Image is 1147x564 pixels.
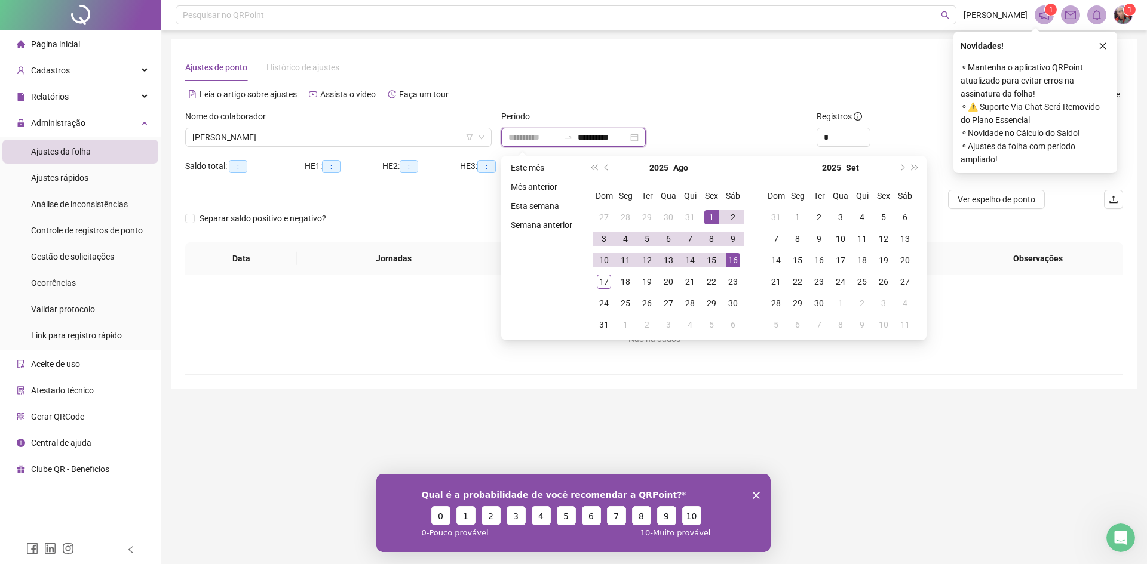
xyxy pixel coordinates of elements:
td: 2025-08-11 [615,249,636,271]
img: 41088 [1114,6,1132,24]
div: 3 [661,318,676,332]
div: 28 [618,210,633,224]
button: super-prev-year [587,156,600,180]
td: 2025-09-01 [615,314,636,335]
td: 2025-10-02 [851,292,873,314]
div: 28 [683,296,697,310]
td: 2025-08-30 [722,292,744,314]
div: 30 [812,296,826,310]
span: bell [1091,10,1102,20]
td: 2025-09-19 [873,249,894,271]
span: upload [1109,195,1118,204]
span: Análise de inconsistências [31,199,128,209]
td: 2025-08-19 [636,271,658,292]
div: 30 [661,210,676,224]
th: Ter [808,185,830,207]
span: Administração [31,118,85,128]
td: 2025-08-02 [722,207,744,228]
span: Validar protocolo [31,304,95,314]
span: --:-- [322,160,341,173]
td: 2025-08-07 [679,228,701,249]
td: 2025-08-22 [701,271,722,292]
td: 2025-09-02 [808,207,830,228]
span: Histórico de ajustes [266,63,339,72]
div: 18 [855,253,869,267]
button: prev-year [600,156,614,180]
td: 2025-10-11 [894,314,916,335]
div: 2 [855,296,869,310]
td: 2025-08-15 [701,249,722,271]
div: 9 [812,232,826,246]
td: 2025-09-08 [787,228,808,249]
span: ⚬ Novidade no Cálculo do Saldo! [961,127,1110,140]
div: 30 [726,296,740,310]
th: Sáb [894,185,916,207]
div: 19 [876,253,891,267]
span: left [127,545,135,554]
div: 29 [790,296,805,310]
iframe: Intercom live chat [1106,523,1135,552]
td: 2025-09-14 [765,249,787,271]
span: Controle de registros de ponto [31,226,143,235]
td: 2025-08-28 [679,292,701,314]
div: 12 [876,232,891,246]
span: to [563,132,573,142]
span: Faça um tour [399,90,449,99]
span: [PERSON_NAME] [964,8,1028,21]
span: Carlos Caetano da Silva [192,128,484,146]
div: 25 [855,275,869,289]
th: Dom [593,185,615,207]
td: 2025-09-24 [830,271,851,292]
td: 2025-09-16 [808,249,830,271]
div: 9 [726,232,740,246]
div: HE 2: [382,159,460,173]
span: Novidades ! [961,39,1004,53]
button: month panel [846,156,859,180]
td: 2025-09-17 [830,249,851,271]
td: 2025-10-10 [873,314,894,335]
span: Observações [971,252,1105,265]
div: 3 [833,210,848,224]
button: year panel [822,156,841,180]
td: 2025-09-26 [873,271,894,292]
span: Página inicial [31,39,80,49]
div: 21 [769,275,783,289]
td: 2025-08-12 [636,249,658,271]
span: Ajustes de ponto [185,63,247,72]
div: 6 [726,318,740,332]
td: 2025-09-23 [808,271,830,292]
div: 27 [661,296,676,310]
td: 2025-09-20 [894,249,916,271]
span: Gerar QRCode [31,412,84,421]
span: Registros [817,110,862,123]
span: Separar saldo positivo e negativo? [195,212,331,225]
div: 10 [876,318,891,332]
div: 14 [769,253,783,267]
div: 16 [726,253,740,267]
div: 7 [683,232,697,246]
th: Qua [830,185,851,207]
li: Este mês [506,161,577,175]
div: 7 [769,232,783,246]
td: 2025-08-08 [701,228,722,249]
td: 2025-07-28 [615,207,636,228]
div: 13 [661,253,676,267]
div: 29 [640,210,654,224]
td: 2025-08-31 [765,207,787,228]
div: 6 [898,210,912,224]
div: Não há dados [200,332,1109,346]
div: 7 [812,318,826,332]
td: 2025-09-28 [765,292,787,314]
div: 4 [683,318,697,332]
td: 2025-08-27 [658,292,679,314]
td: 2025-09-06 [722,314,744,335]
label: Período [501,110,538,123]
div: 11 [618,253,633,267]
span: --:-- [229,160,247,173]
span: --:-- [477,160,496,173]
